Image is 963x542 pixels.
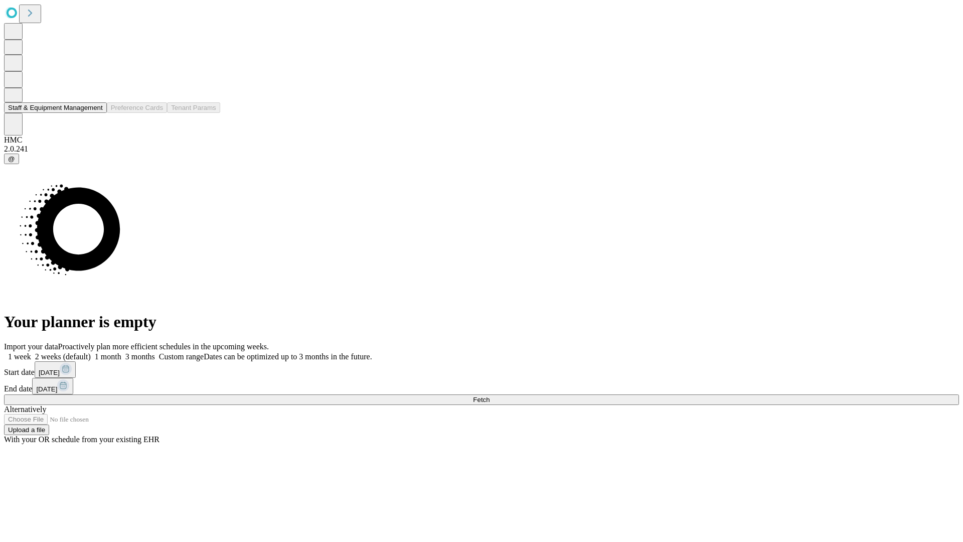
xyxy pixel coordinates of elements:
h1: Your planner is empty [4,313,959,331]
button: Fetch [4,394,959,405]
button: Staff & Equipment Management [4,102,107,113]
span: [DATE] [36,385,57,393]
div: HMC [4,135,959,145]
span: Proactively plan more efficient schedules in the upcoming weeks. [58,342,269,351]
span: 2 weeks (default) [35,352,91,361]
div: Start date [4,361,959,378]
span: With your OR schedule from your existing EHR [4,435,159,444]
button: Upload a file [4,425,49,435]
button: Preference Cards [107,102,167,113]
span: @ [8,155,15,163]
span: Dates can be optimized up to 3 months in the future. [204,352,372,361]
span: Alternatively [4,405,46,414]
span: Custom range [159,352,204,361]
span: [DATE] [39,369,60,376]
button: [DATE] [35,361,76,378]
button: @ [4,154,19,164]
span: 1 month [95,352,121,361]
button: [DATE] [32,378,73,394]
div: End date [4,378,959,394]
div: 2.0.241 [4,145,959,154]
span: 1 week [8,352,31,361]
button: Tenant Params [167,102,220,113]
span: 3 months [125,352,155,361]
span: Fetch [473,396,490,403]
span: Import your data [4,342,58,351]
